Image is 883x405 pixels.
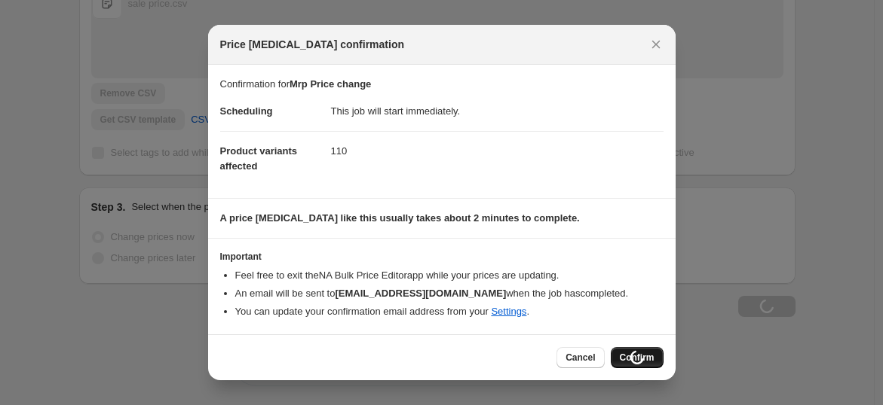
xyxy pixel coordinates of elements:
[235,286,664,301] li: An email will be sent to when the job has completed .
[235,268,664,283] li: Feel free to exit the NA Bulk Price Editor app while your prices are updating.
[220,212,580,224] b: A price [MEDICAL_DATA] like this usually takes about 2 minutes to complete.
[331,92,664,131] dd: This job will start immediately.
[220,105,273,117] span: Scheduling
[235,304,664,319] li: You can update your confirmation email address from your .
[556,347,604,368] button: Cancel
[645,34,667,55] button: Close
[491,306,526,317] a: Settings
[220,251,664,263] h3: Important
[566,352,595,364] span: Cancel
[220,37,405,52] span: Price [MEDICAL_DATA] confirmation
[220,145,298,172] span: Product variants affected
[290,78,371,90] b: Mrp Price change
[331,131,664,171] dd: 110
[220,77,664,92] p: Confirmation for
[335,288,506,299] b: [EMAIL_ADDRESS][DOMAIN_NAME]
